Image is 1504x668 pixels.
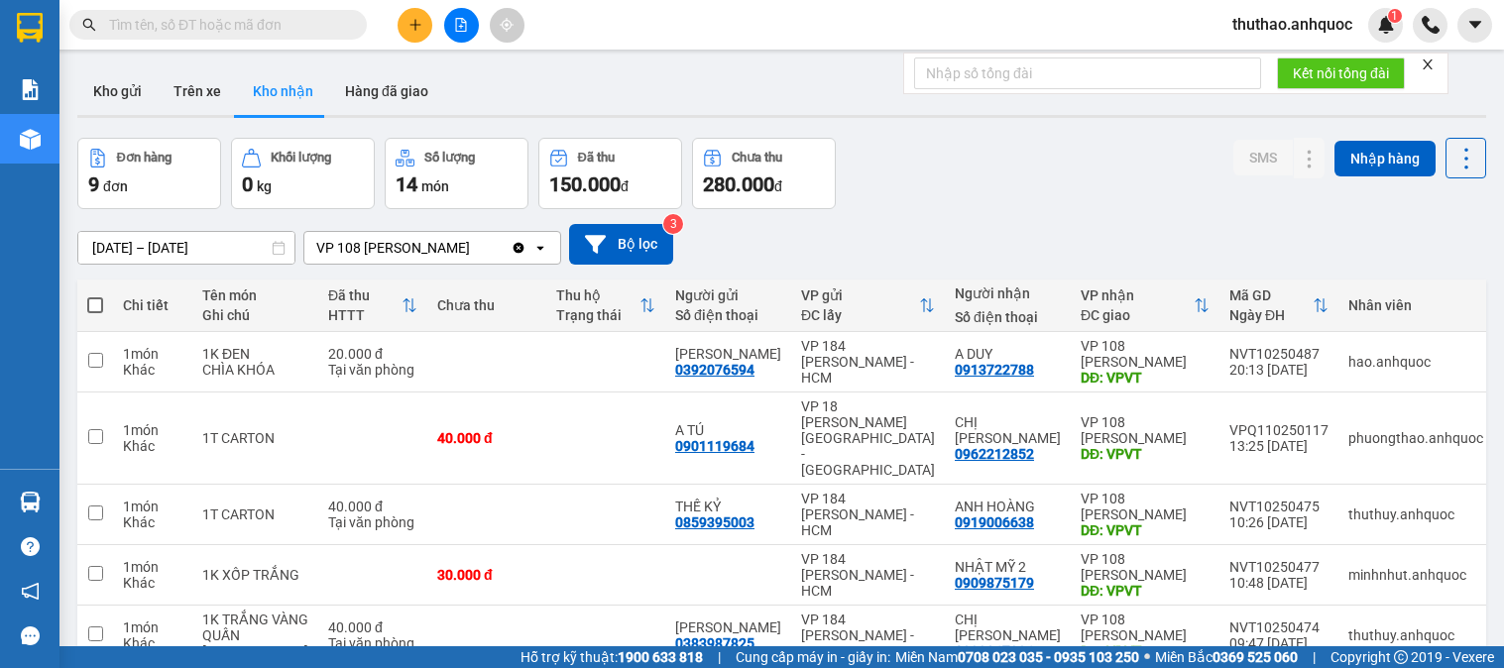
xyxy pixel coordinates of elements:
span: Kết nối tổng đài [1293,62,1389,84]
span: ⚪️ [1144,653,1150,661]
div: Chi tiết [123,297,182,313]
div: VP 184 [PERSON_NAME] - HCM [801,491,935,538]
div: DĐ: VPVT [1081,446,1210,462]
div: CHÌA KHÓA [202,362,308,378]
div: 1K TRẮNG VÀNG QUẤN CHUNG [202,612,308,659]
div: Khác [123,635,182,651]
strong: 0708 023 035 - 0935 103 250 [958,649,1139,665]
div: VP 18 [PERSON_NAME][GEOGRAPHIC_DATA] - [GEOGRAPHIC_DATA] [801,398,935,478]
div: Trạng thái [556,307,639,323]
button: plus [398,8,432,43]
div: Ghi chú [202,307,308,323]
img: solution-icon [20,79,41,100]
span: question-circle [21,537,40,556]
img: phone-icon [1422,16,1440,34]
div: Khác [123,362,182,378]
div: 40.000 đ [328,499,417,514]
div: VP 108 [PERSON_NAME] [1081,491,1210,522]
div: 40.000 đ [328,619,417,635]
span: plus [408,18,422,32]
span: thuthao.anhquoc [1216,12,1368,37]
div: Khác [123,438,182,454]
sup: 1 [1388,9,1402,23]
input: Nhập số tổng đài [914,57,1261,89]
div: VP 184 [PERSON_NAME] - HCM [801,612,935,659]
button: Hàng đã giao [329,67,444,115]
div: 1K XỐP TRẮNG [202,567,308,583]
div: Người nhận [955,285,1061,301]
span: 1 [1391,9,1398,23]
div: Đã thu [328,287,402,303]
span: | [718,646,721,668]
strong: 0369 525 060 [1213,649,1298,665]
div: NVT10250477 [1229,559,1329,575]
div: 1 món [123,422,182,438]
div: 1T CARTON [202,506,308,522]
div: C NGỌC [675,346,781,362]
span: món [421,178,449,194]
div: 0899817931 [955,643,1034,659]
button: Kết nối tổng đài [1277,57,1405,89]
div: 0901119684 [675,438,754,454]
div: Tại văn phòng [328,362,417,378]
input: Select a date range. [78,232,294,264]
span: search [82,18,96,32]
div: 1 món [123,346,182,362]
div: 1T CARTON [202,430,308,446]
th: Toggle SortBy [546,279,665,332]
span: aim [500,18,514,32]
div: 0859395003 [675,514,754,530]
span: 14 [396,172,417,196]
div: ĐC giao [1081,307,1194,323]
div: VP 184 [PERSON_NAME] - HCM [801,551,935,599]
button: caret-down [1457,8,1492,43]
button: Kho nhận [237,67,329,115]
div: Mã GD [1229,287,1313,303]
div: ĐC lấy [801,307,919,323]
div: NVT10250474 [1229,619,1329,635]
div: NVT10250475 [1229,499,1329,514]
div: Chưa thu [732,151,782,165]
div: THẾ KỶ [675,499,781,514]
div: 20.000 đ [328,346,417,362]
div: 30.000 đ [437,567,536,583]
div: VP 184 [PERSON_NAME] - HCM [801,338,935,386]
div: 13:25 [DATE] [1229,438,1329,454]
button: Số lượng14món [385,138,528,209]
span: Hỗ trợ kỹ thuật: [521,646,703,668]
button: Đơn hàng9đơn [77,138,221,209]
svg: open [532,240,548,256]
input: Selected VP 108 Lê Hồng Phong - Vũng Tàu. [472,238,474,258]
div: hao.anhquoc [1348,354,1483,370]
div: VP 108 [PERSON_NAME] [1081,414,1210,446]
div: 10:48 [DATE] [1229,575,1329,591]
div: VPQ110250117 [1229,422,1329,438]
span: Cung cấp máy in - giấy in: [736,646,890,668]
span: notification [21,582,40,601]
span: 9 [88,172,99,196]
th: Toggle SortBy [1071,279,1219,332]
div: 0392076594 [675,362,754,378]
div: Tại văn phòng [328,514,417,530]
div: DĐ: VPVT [1081,522,1210,538]
div: HTTT [328,307,402,323]
span: đ [621,178,629,194]
button: file-add [444,8,479,43]
span: kg [257,178,272,194]
sup: 3 [663,214,683,234]
span: 150.000 [549,172,621,196]
div: 1K ĐEN [202,346,308,362]
div: Khối lượng [271,151,331,165]
span: file-add [454,18,468,32]
div: CHỊ UYÊN [955,414,1061,446]
div: thuthuy.anhquoc [1348,506,1483,522]
img: warehouse-icon [20,492,41,512]
div: 0913722788 [955,362,1034,378]
div: VP gửi [801,287,919,303]
button: Kho gửi [77,67,158,115]
div: Đơn hàng [117,151,172,165]
div: Nhân viên [1348,297,1483,313]
div: DĐ: VPVT [1081,583,1210,599]
div: ANH BẢO [675,619,781,635]
div: Số điện thoại [675,307,781,323]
